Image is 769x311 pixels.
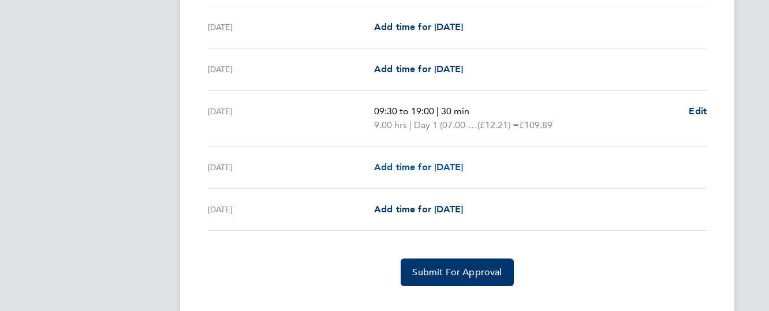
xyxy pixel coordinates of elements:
a: Add time for [DATE] [374,62,463,76]
span: (£12.21) = [477,119,519,130]
span: Edit [689,106,707,117]
span: | [436,106,439,117]
a: Add time for [DATE] [374,203,463,216]
span: | [409,119,412,130]
a: Add time for [DATE] [374,20,463,34]
span: Add time for [DATE] [374,204,463,215]
button: Submit For Approval [401,258,513,286]
span: 30 min [441,106,469,117]
span: Submit For Approval [412,267,502,278]
div: [DATE] [208,62,374,76]
span: 9.00 hrs [374,119,407,130]
span: Add time for [DATE] [374,162,463,173]
a: Add time for [DATE] [374,160,463,174]
span: Add time for [DATE] [374,63,463,74]
span: £109.89 [519,119,553,130]
a: Edit [689,104,707,118]
span: 09:30 to 19:00 [374,106,434,117]
div: [DATE] [208,160,374,174]
div: [DATE] [208,203,374,216]
span: Day 1 (07.00-20.00) [414,118,477,132]
div: [DATE] [208,20,374,34]
div: [DATE] [208,104,374,132]
span: Add time for [DATE] [374,21,463,32]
